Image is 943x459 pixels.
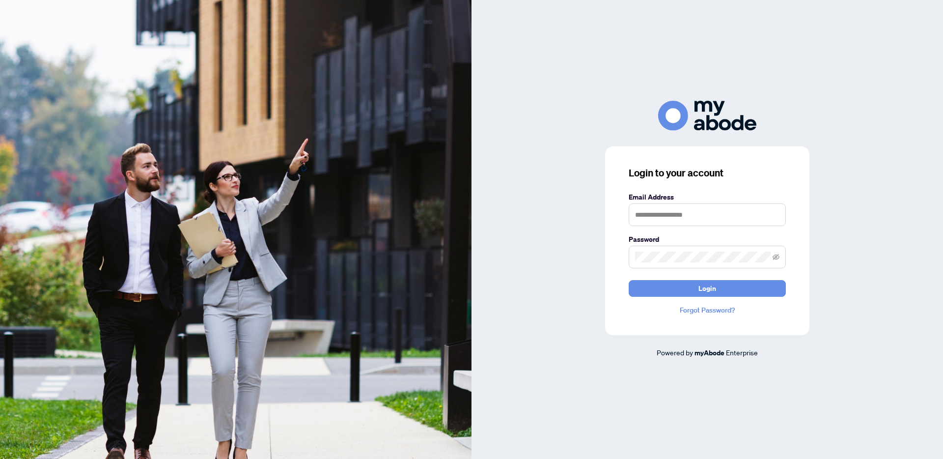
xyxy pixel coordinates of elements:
a: Forgot Password? [629,305,786,316]
span: Login [698,281,716,296]
a: myAbode [694,347,724,358]
span: eye-invisible [773,254,779,260]
span: Enterprise [726,348,758,357]
button: Login [629,280,786,297]
label: Email Address [629,192,786,202]
label: Password [629,234,786,245]
img: ma-logo [658,101,756,131]
h3: Login to your account [629,166,786,180]
span: Powered by [657,348,693,357]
